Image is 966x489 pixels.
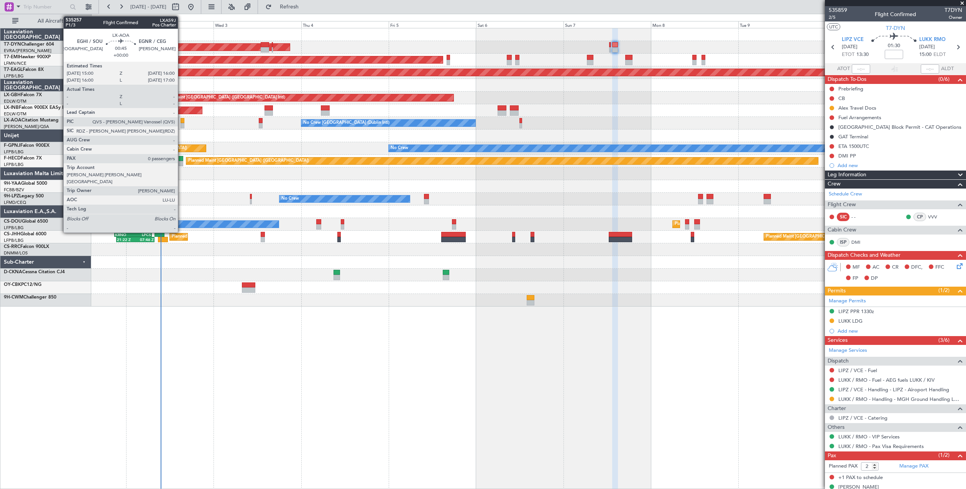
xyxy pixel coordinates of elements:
[55,54,128,66] div: Planned Maint [GEOGRAPHIC_DATA]
[888,42,900,50] span: 01:30
[938,451,950,459] span: (1/2)
[301,21,389,28] div: Thu 4
[828,180,841,189] span: Crew
[157,92,285,103] div: Planned Maint [GEOGRAPHIC_DATA] ([GEOGRAPHIC_DATA] Intl)
[838,367,877,374] a: LIPZ / VCE - Fuel
[4,61,26,66] a: LFMN/NCE
[675,218,795,230] div: Planned Maint [GEOGRAPHIC_DATA] ([GEOGRAPHIC_DATA])
[828,75,866,84] span: Dispatch To-Dos
[828,451,836,460] span: Pax
[273,4,306,10] span: Refresh
[391,143,408,154] div: No Crew
[838,85,863,92] div: Prebriefing
[4,93,21,97] span: LX-GBH
[886,24,905,32] span: T7-DYN
[945,6,962,14] span: T7DYN
[4,270,22,274] span: D-CKNA
[828,226,856,235] span: Cabin Crew
[842,36,864,44] span: LIPZ VCE
[828,336,848,345] span: Services
[853,264,860,271] span: MF
[829,14,847,21] span: 2/5
[20,18,81,24] span: All Aircraft
[93,15,106,22] div: [DATE]
[262,1,308,13] button: Refresh
[281,193,299,205] div: No Crew
[766,231,887,243] div: Planned Maint [GEOGRAPHIC_DATA] ([GEOGRAPHIC_DATA])
[838,443,924,450] a: LUKK / RMO - Pax Visa Requirements
[4,55,51,59] a: T7-EMIHawker 900XP
[828,357,849,366] span: Dispatch
[842,51,854,59] span: ETOT
[8,15,83,27] button: All Aircraft
[829,347,867,354] a: Manage Services
[829,6,847,14] span: 535859
[563,21,651,28] div: Sun 7
[4,42,54,47] a: T7-DYNChallenger 604
[892,264,899,271] span: CR
[172,231,292,243] div: Planned Maint [GEOGRAPHIC_DATA] ([GEOGRAPHIC_DATA])
[4,238,24,243] a: LFPB/LBG
[4,219,48,224] a: CS-DOUGlobal 6500
[829,190,862,198] a: Schedule Crew
[4,219,22,224] span: CS-DOU
[838,415,887,421] a: LIPZ / VCE - Catering
[651,21,738,28] div: Mon 8
[935,264,944,271] span: FFC
[115,232,133,237] div: KRNO
[4,105,64,110] a: LX-INBFalcon 900EX EASy II
[941,65,954,73] span: ALDT
[4,118,59,123] a: LX-AOACitation Mustang
[938,336,950,344] span: (3/6)
[4,181,47,186] a: 9H-YAAGlobal 5000
[827,23,840,30] button: UTC
[851,239,869,246] a: DMI
[838,386,949,393] a: LIPZ / VCE - Handling - LIPZ - Airoport Handling
[117,237,135,242] div: 21:22 Z
[919,36,946,44] span: LUKK RMO
[135,237,154,242] div: 07:46 Z
[899,463,928,470] a: Manage PAX
[4,143,20,148] span: F-GPNJ
[4,67,23,72] span: T7-EAGL
[4,295,56,300] a: 9H-CWMChallenger 850
[838,133,868,140] div: GAT Terminal
[4,244,20,249] span: CS-RRC
[4,250,28,256] a: DNMM/LOS
[738,21,826,28] div: Tue 9
[4,194,19,199] span: 9H-LPZ
[4,244,49,249] a: CS-RRCFalcon 900LX
[4,282,41,287] a: OY-CBKPC12/NG
[4,111,26,117] a: EDLW/DTM
[389,21,476,28] div: Fri 5
[838,162,962,169] div: Add new
[911,264,923,271] span: DFC,
[838,474,883,482] span: +1 PAX to schedule
[214,21,301,28] div: Wed 3
[829,297,866,305] a: Manage Permits
[4,270,65,274] a: D-CKNACessna Citation CJ4
[828,171,866,179] span: Leg Information
[4,42,21,47] span: T7-DYN
[851,213,869,220] div: - -
[4,282,21,287] span: OY-CBK
[130,3,166,10] span: [DATE] - [DATE]
[838,328,962,334] div: Add new
[837,238,849,246] div: ISP
[838,153,856,159] div: DMI PP
[4,149,24,155] a: LFPB/LBG
[838,433,900,440] a: LUKK / RMO - VIP Services
[842,43,858,51] span: [DATE]
[828,404,846,413] span: Charter
[4,67,44,72] a: T7-EAGLFalcon 8X
[133,232,151,237] div: LPCS
[837,213,849,221] div: SIC
[938,286,950,294] span: (1/2)
[828,200,856,209] span: Flight Crew
[4,98,26,104] a: EDLW/DTM
[838,308,874,315] div: LIPZ PPR 1330z
[938,75,950,83] span: (0/6)
[4,55,19,59] span: T7-EMI
[303,117,389,129] div: No Crew [GEOGRAPHIC_DATA] (Dublin Intl)
[4,124,49,130] a: [PERSON_NAME]/QSA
